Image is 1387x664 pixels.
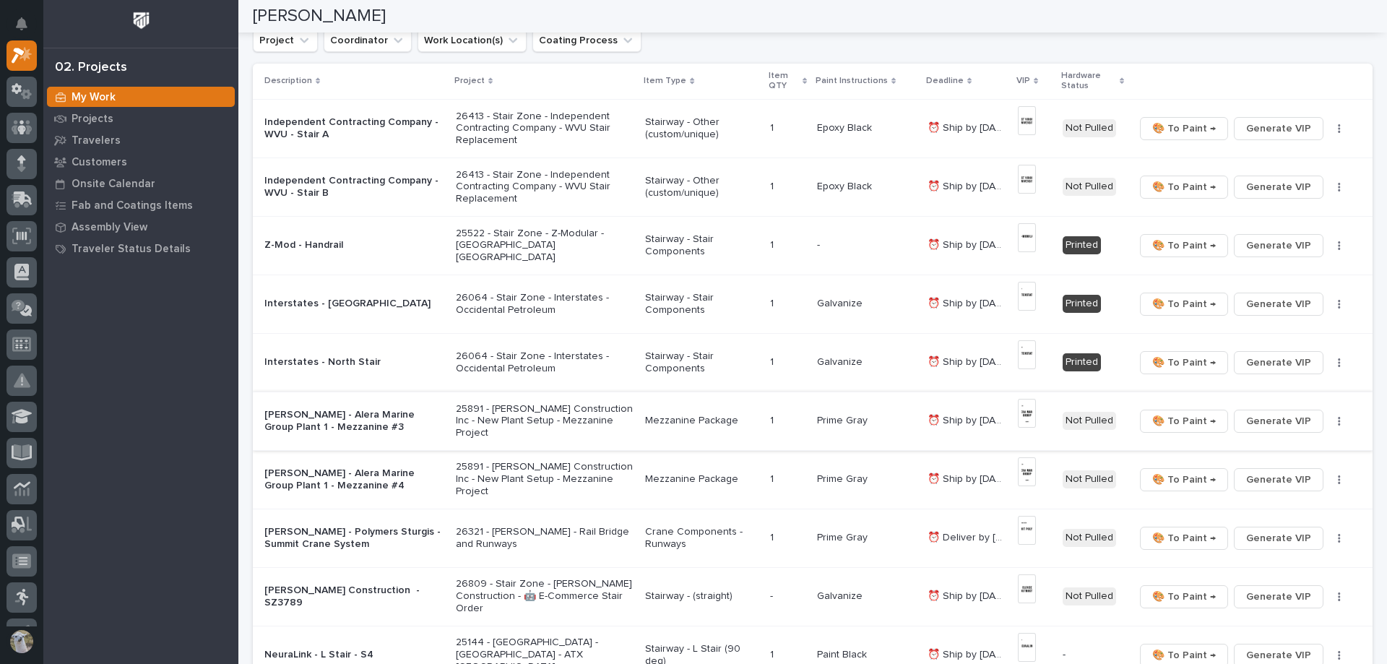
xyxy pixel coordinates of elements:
tr: Z-Mod - Handrail25522 - Stair Zone - Z-Modular - [GEOGRAPHIC_DATA] [GEOGRAPHIC_DATA]Stairway - St... [253,216,1373,275]
span: Generate VIP [1246,530,1311,547]
p: 26064 - Stair Zone - Interstates - Occidental Petroleum [456,292,634,316]
p: - [1063,649,1123,661]
p: 1 [770,412,777,427]
p: Prime Gray [817,529,870,544]
span: Generate VIP [1246,296,1311,313]
button: Generate VIP [1234,176,1323,199]
tr: Independent Contracting Company - WVU - Stair A26413 - Stair Zone - Independent Contracting Compa... [253,99,1373,158]
p: Customers [72,156,127,169]
button: 🎨 To Paint → [1140,527,1228,550]
p: 25522 - Stair Zone - Z-Modular - [GEOGRAPHIC_DATA] [GEOGRAPHIC_DATA] [456,228,634,264]
p: 26413 - Stair Zone - Independent Contracting Company - WVU Stair Replacement [456,169,634,205]
div: Not Pulled [1063,412,1116,430]
p: Stairway - Stair Components [645,350,759,375]
tr: Independent Contracting Company - WVU - Stair B26413 - Stair Zone - Independent Contracting Compa... [253,158,1373,216]
button: Coordinator [324,29,412,52]
a: Onsite Calendar [43,173,238,194]
p: 26321 - [PERSON_NAME] - Rail Bridge and Runways [456,526,634,551]
div: Not Pulled [1063,470,1116,488]
div: Not Pulled [1063,178,1116,196]
a: Customers [43,151,238,173]
span: 🎨 To Paint → [1152,296,1216,313]
span: 🎨 To Paint → [1152,647,1216,664]
h2: [PERSON_NAME] [253,6,386,27]
p: Epoxy Black [817,178,875,193]
p: ⏰ Ship by 9/19/25 [928,470,1009,486]
button: 🎨 To Paint → [1140,234,1228,257]
p: Interstates - North Stair [264,356,444,368]
p: 25891 - [PERSON_NAME] Construction Inc - New Plant Setup - Mezzanine Project [456,461,634,497]
p: 26064 - Stair Zone - Interstates - Occidental Petroleum [456,350,634,375]
p: Onsite Calendar [72,178,155,191]
span: Generate VIP [1246,237,1311,254]
p: Stairway - Stair Components [645,292,759,316]
p: 1 [770,646,777,661]
p: ⏰ Ship by 8/29/25 [928,119,1009,134]
a: Assembly View [43,216,238,238]
div: Not Pulled [1063,587,1116,605]
p: Stairway - Other (custom/unique) [645,175,759,199]
p: Paint Instructions [816,73,888,89]
p: Description [264,73,312,89]
span: 🎨 To Paint → [1152,237,1216,254]
button: Work Location(s) [418,29,527,52]
span: Generate VIP [1246,588,1311,605]
div: 02. Projects [55,60,127,76]
p: [PERSON_NAME] - Alera Marine Group Plant 1 - Mezzanine #4 [264,467,444,492]
div: Printed [1063,353,1101,371]
p: Stairway - Other (custom/unique) [645,116,759,141]
p: Independent Contracting Company - WVU - Stair B [264,175,444,199]
p: Galvanize [817,353,865,368]
p: Mezzanine Package [645,415,759,427]
button: Generate VIP [1234,293,1323,316]
p: Stairway - Stair Components [645,233,759,258]
tr: [PERSON_NAME] - Alera Marine Group Plant 1 - Mezzanine #425891 - [PERSON_NAME] Construction Inc -... [253,450,1373,509]
p: NeuraLink - L Stair - S4 [264,649,444,661]
button: Generate VIP [1234,585,1323,608]
p: 1 [770,470,777,486]
tr: [PERSON_NAME] Construction - SZ378926809 - Stair Zone - [PERSON_NAME] Construction - 🤖 E-Commerce... [253,567,1373,626]
p: Z-Mod - Handrail [264,239,444,251]
div: Printed [1063,236,1101,254]
div: Not Pulled [1063,529,1116,547]
p: 1 [770,295,777,310]
p: Travelers [72,134,121,147]
p: Projects [72,113,113,126]
a: Fab and Coatings Items [43,194,238,216]
span: 🎨 To Paint → [1152,354,1216,371]
p: [PERSON_NAME] - Alera Marine Group Plant 1 - Mezzanine #3 [264,409,444,434]
span: Generate VIP [1246,413,1311,430]
span: Generate VIP [1246,354,1311,371]
p: 1 [770,529,777,544]
span: Generate VIP [1246,471,1311,488]
p: [PERSON_NAME] - Polymers Sturgis - Summit Crane System [264,526,444,551]
p: 1 [770,353,777,368]
tr: [PERSON_NAME] - Alera Marine Group Plant 1 - Mezzanine #325891 - [PERSON_NAME] Construction Inc -... [253,392,1373,450]
p: 25891 - [PERSON_NAME] Construction Inc - New Plant Setup - Mezzanine Project [456,403,634,439]
p: 26809 - Stair Zone - [PERSON_NAME] Construction - 🤖 E-Commerce Stair Order [456,578,634,614]
button: Notifications [7,9,37,39]
button: Project [253,29,318,52]
button: Generate VIP [1234,351,1323,374]
button: Generate VIP [1234,527,1323,550]
div: Not Pulled [1063,119,1116,137]
p: - [770,587,776,603]
p: ⏰ Ship by 9/15/25 [928,236,1009,251]
p: VIP [1016,73,1030,89]
p: Stairway - (straight) [645,590,759,603]
button: 🎨 To Paint → [1140,410,1228,433]
button: 🎨 To Paint → [1140,176,1228,199]
button: 🎨 To Paint → [1140,293,1228,316]
p: My Work [72,91,116,104]
p: ⏰ Ship by 9/16/25 [928,295,1009,310]
span: 🎨 To Paint → [1152,471,1216,488]
p: 1 [770,178,777,193]
p: Interstates - [GEOGRAPHIC_DATA] [264,298,444,310]
p: 1 [770,236,777,251]
p: Item Type [644,73,686,89]
button: users-avatar [7,626,37,657]
span: 🎨 To Paint → [1152,530,1216,547]
a: Travelers [43,129,238,151]
p: Fab and Coatings Items [72,199,193,212]
tr: [PERSON_NAME] - Polymers Sturgis - Summit Crane System26321 - [PERSON_NAME] - Rail Bridge and Run... [253,509,1373,567]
